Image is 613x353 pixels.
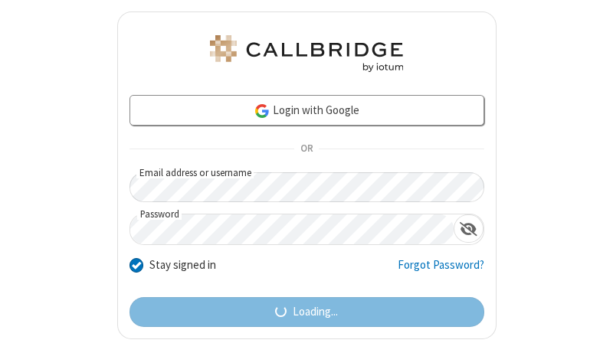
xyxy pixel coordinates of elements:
div: Show password [454,214,484,243]
input: Email address or username [129,172,484,202]
a: Login with Google [129,95,484,126]
label: Stay signed in [149,257,216,274]
a: Forgot Password? [398,257,484,286]
iframe: Chat [575,313,602,342]
span: Loading... [293,303,338,321]
img: google-icon.png [254,103,270,119]
img: Astra [207,35,406,72]
button: Loading... [129,297,484,328]
input: Password [130,214,454,244]
span: OR [294,139,319,160]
